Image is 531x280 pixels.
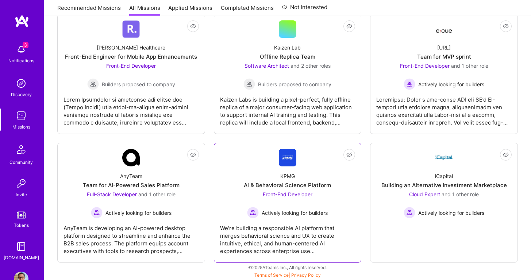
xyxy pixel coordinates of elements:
div: Building an Alternative Investment Marketplace [381,181,507,189]
a: Applied Missions [168,4,212,16]
div: © 2025 ATeams Inc., All rights reserved. [44,258,531,276]
span: and 1 other role [442,191,479,197]
div: Team for MVP sprint [417,53,471,60]
a: Privacy Policy [291,272,321,278]
div: Front-End Engineer for Mobile App Enhancements [65,53,197,60]
div: We're building a responsible AI platform that merges behavioral science and UX to create intuitiv... [220,218,355,255]
a: Company LogoKPMGAI & Behavioral Science PlatformFront-End Developer Actively looking for builders... [220,149,355,256]
span: Actively looking for builders [262,209,328,217]
img: bell [14,42,28,57]
span: Front-End Developer [106,63,156,69]
i: icon EyeClosed [503,152,509,158]
img: Invite [14,176,28,191]
div: Team for AI-Powered Sales Platform [83,181,180,189]
img: Actively looking for builders [404,78,415,90]
img: tokens [17,212,26,218]
span: Software Architect [245,63,289,69]
a: Kaizen LabOffline Replica TeamSoftware Architect and 2 other rolesBuilders proposed to companyBui... [220,20,355,128]
i: icon EyeClosed [190,152,196,158]
div: Missions [12,123,30,131]
div: Lorem Ipsumdolor si ametconse adi elitse doe (Tempo Incidi) utla etdol-ma-aliqua enim-admini veni... [64,90,199,126]
img: logo [15,15,29,28]
div: iCapital [435,172,453,180]
span: Front-End Developer [263,191,312,197]
span: Actively looking for builders [105,209,172,217]
img: Actively looking for builders [91,207,103,218]
span: and 1 other role [138,191,176,197]
span: Builders proposed to company [258,80,331,88]
div: AnyTeam is developing an AI-powered desktop platform designed to streamline and enhance the B2B s... [64,218,199,255]
div: Community [9,158,33,166]
span: 3 [23,42,28,48]
div: AI & Behavioral Science Platform [244,181,331,189]
div: Discovery [11,91,32,98]
a: Company Logo[URL]Team for MVP sprintFront-End Developer and 1 other roleActively looking for buil... [376,20,512,128]
img: Builders proposed to company [243,78,255,90]
span: and 2 other roles [290,63,331,69]
a: Recommended Missions [57,4,121,16]
a: Company LogoiCapitalBuilding an Alternative Investment MarketplaceCloud Expert and 1 other roleAc... [376,149,512,256]
span: Actively looking for builders [418,209,484,217]
div: Kaizen Lab [274,44,301,51]
div: Kaizen Labs is building a pixel-perfect, fully offline replica of a major consumer-facing web app... [220,90,355,126]
div: KPMG [280,172,295,180]
a: Company Logo[PERSON_NAME] HealthcareFront-End Engineer for Mobile App EnhancementsFront-End Devel... [64,20,199,128]
a: All Missions [129,4,160,16]
img: discovery [14,76,28,91]
div: Offline Replica Team [260,53,315,60]
i: icon EyeClosed [190,23,196,29]
div: Invite [16,191,27,198]
img: teamwork [14,109,28,123]
div: [PERSON_NAME] Healthcare [97,44,165,51]
img: Actively looking for builders [247,207,259,218]
img: Company Logo [122,20,140,38]
img: Company Logo [122,149,140,166]
div: Loremipsu: Dolor s ame-conse ADI eli SE’d EI-tempori utla etdolore magna, aliquaenimadm ven quisn... [376,90,512,126]
span: and 1 other role [451,63,488,69]
span: | [254,272,321,278]
div: [URL] [437,44,451,51]
span: Full-Stack Developer [87,191,137,197]
span: Cloud Expert [409,191,440,197]
a: Completed Missions [221,4,274,16]
a: Not Interested [282,3,327,16]
a: Company LogoAnyTeamTeam for AI-Powered Sales PlatformFull-Stack Developer and 1 other roleActivel... [64,149,199,256]
div: Notifications [8,57,34,64]
img: Company Logo [279,149,296,166]
div: [DOMAIN_NAME] [4,254,39,261]
i: icon EyeClosed [346,152,352,158]
img: Company Logo [435,23,453,36]
span: Builders proposed to company [102,80,175,88]
i: icon EyeClosed [503,23,509,29]
img: Community [12,141,30,158]
img: Builders proposed to company [87,78,99,90]
img: Actively looking for builders [404,207,415,218]
img: guide book [14,239,28,254]
span: Front-End Developer [400,63,450,69]
div: AnyTeam [120,172,142,180]
div: Tokens [14,221,29,229]
i: icon EyeClosed [346,23,352,29]
img: Company Logo [435,149,453,166]
a: Terms of Service [254,272,289,278]
span: Actively looking for builders [418,80,484,88]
